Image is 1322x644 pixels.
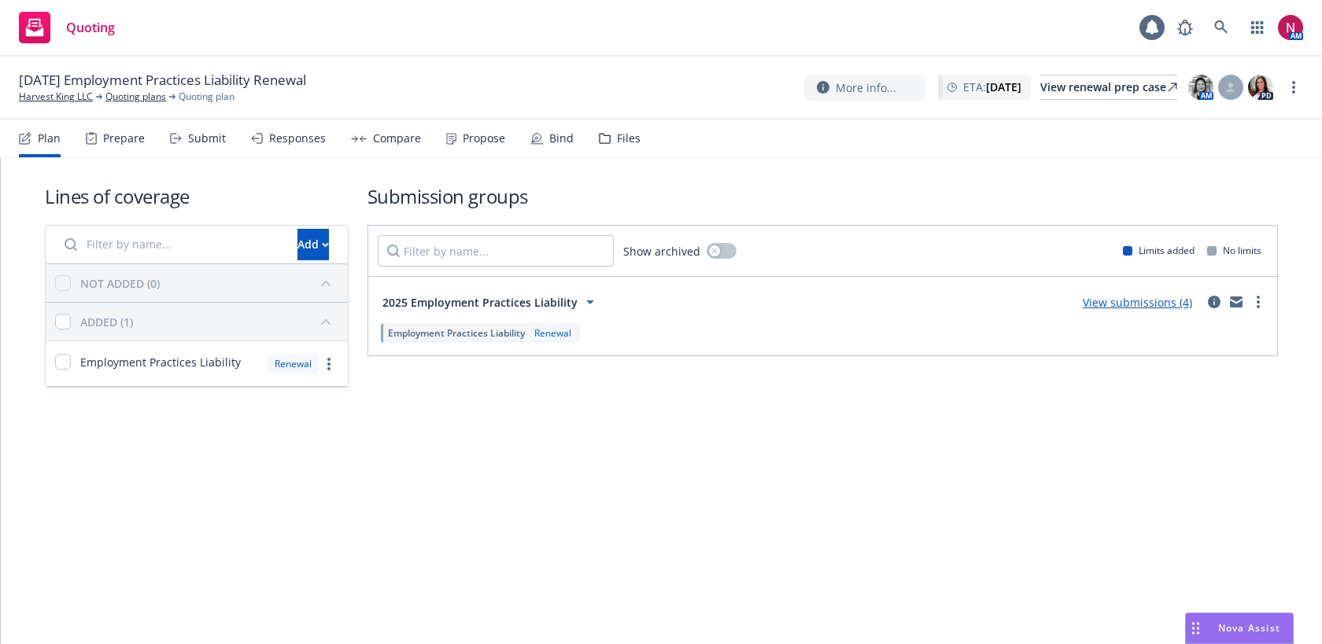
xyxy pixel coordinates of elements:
[463,132,505,145] div: Propose
[80,314,133,330] div: ADDED (1)
[1205,293,1224,311] a: circleInformation
[179,90,234,104] span: Quoting plan
[617,132,641,145] div: Files
[1169,12,1201,43] a: Report a Bug
[55,229,288,260] input: Filter by name...
[1206,12,1237,43] a: Search
[188,132,226,145] div: Submit
[19,90,93,104] a: Harvest King LLC
[66,21,115,34] span: Quoting
[623,243,700,259] span: Show archived
[105,90,166,104] a: Quoting plans
[1249,293,1268,311] a: more
[13,6,121,50] a: Quoting
[836,79,896,96] span: More info...
[80,309,338,334] button: ADDED (1)
[19,71,306,90] span: [DATE] Employment Practices Liability Renewal
[1123,244,1195,257] div: Limits added
[531,326,574,340] div: Renewal
[1185,613,1294,644] button: Nova Assist
[388,326,525,340] span: Employment Practices Liability
[1218,621,1280,635] span: Nova Assist
[45,183,349,209] h1: Lines of coverage
[38,132,61,145] div: Plan
[80,275,160,292] div: NOT ADDED (0)
[1242,12,1273,43] a: Switch app
[963,79,1021,95] span: ETA :
[1040,75,1177,100] a: View renewal prep case
[804,75,925,101] button: More info...
[297,230,329,259] div: Add
[297,229,329,260] button: Add
[1284,78,1303,97] a: more
[378,286,604,318] button: 2025 Employment Practices Liability
[382,294,578,311] span: 2025 Employment Practices Liability
[549,132,574,145] div: Bind
[986,79,1021,94] strong: [DATE]
[1278,15,1303,40] img: photo
[1040,75,1177,99] div: View renewal prep case
[373,132,421,145] div: Compare
[80,270,338,296] button: NOT ADDED (0)
[319,355,338,374] a: more
[1227,293,1246,311] a: mail
[1188,75,1213,100] img: photo
[269,132,326,145] div: Responses
[1186,613,1206,643] div: Drag to move
[1083,295,1192,310] a: View submissions (4)
[267,354,319,374] div: Renewal
[367,183,1278,209] h1: Submission groups
[1207,244,1261,257] div: No limits
[1248,75,1273,100] img: photo
[103,132,145,145] div: Prepare
[80,354,241,370] span: Employment Practices Liability
[378,235,614,267] input: Filter by name...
